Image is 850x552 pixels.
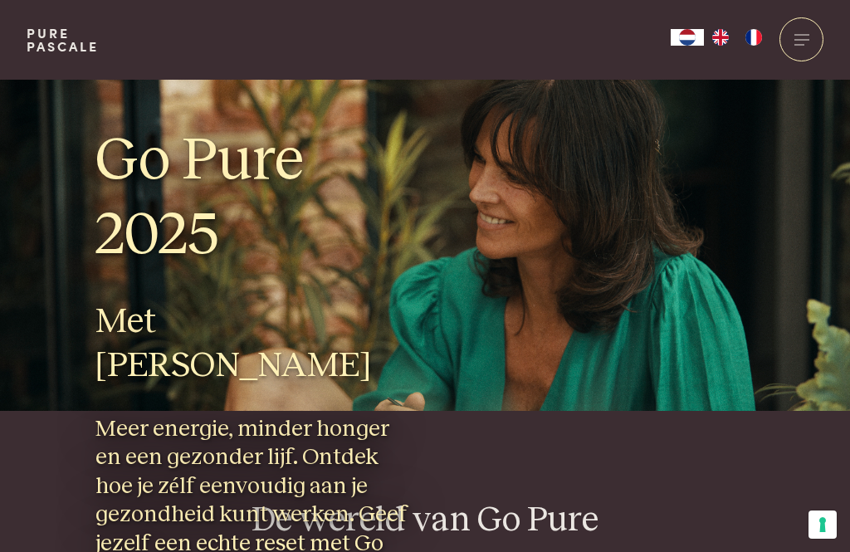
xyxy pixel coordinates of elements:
[27,499,823,543] h2: De wereld van Go Pure
[737,29,770,46] a: FR
[808,510,837,539] button: Uw voorkeuren voor toestemming voor trackingtechnologieën
[27,27,99,53] a: PurePascale
[95,124,413,274] h1: Go Pure 2025
[671,29,704,46] a: NL
[671,29,770,46] aside: Language selected: Nederlands
[95,300,413,388] h2: Met [PERSON_NAME]
[704,29,737,46] a: EN
[704,29,770,46] ul: Language list
[671,29,704,46] div: Language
